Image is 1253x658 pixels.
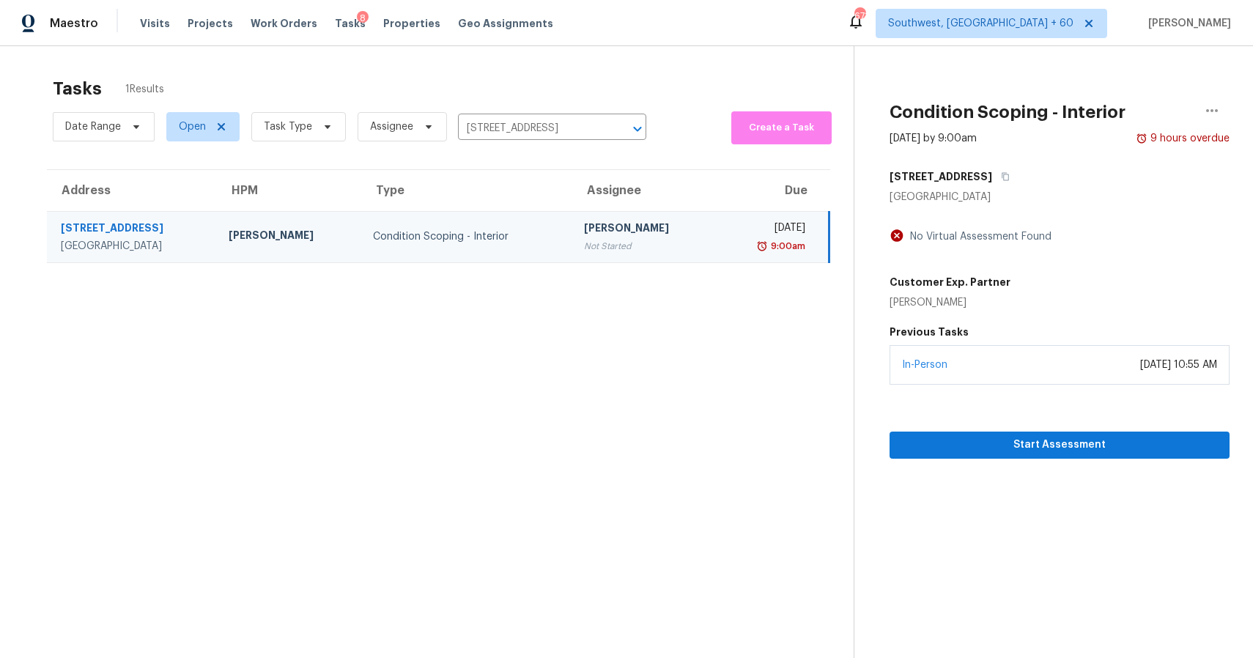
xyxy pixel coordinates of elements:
[188,16,233,31] span: Projects
[890,295,1010,310] div: [PERSON_NAME]
[53,81,102,96] h2: Tasks
[458,16,553,31] span: Geo Assignments
[125,82,164,97] span: 1 Results
[361,170,572,211] th: Type
[1147,131,1230,146] div: 9 hours overdue
[61,221,205,239] div: [STREET_ADDRESS]
[1142,16,1231,31] span: [PERSON_NAME]
[1140,358,1217,372] div: [DATE] 10:55 AM
[47,170,217,211] th: Address
[65,119,121,134] span: Date Range
[61,239,205,254] div: [GEOGRAPHIC_DATA]
[890,275,1010,289] h5: Customer Exp. Partner
[584,221,705,239] div: [PERSON_NAME]
[584,239,705,254] div: Not Started
[904,229,1051,244] div: No Virtual Assessment Found
[902,360,947,370] a: In-Person
[756,239,768,254] img: Overdue Alarm Icon
[251,16,317,31] span: Work Orders
[768,239,805,254] div: 9:00am
[140,16,170,31] span: Visits
[370,119,413,134] span: Assignee
[739,119,824,136] span: Create a Task
[264,119,312,134] span: Task Type
[992,163,1012,190] button: Copy Address
[890,131,977,146] div: [DATE] by 9:00am
[890,190,1230,204] div: [GEOGRAPHIC_DATA]
[1136,131,1147,146] img: Overdue Alarm Icon
[229,228,350,246] div: [PERSON_NAME]
[179,119,206,134] span: Open
[50,16,98,31] span: Maestro
[458,117,605,140] input: Search by address
[572,170,717,211] th: Assignee
[901,436,1218,454] span: Start Assessment
[717,170,829,211] th: Due
[890,228,904,243] img: Artifact Not Present Icon
[890,169,992,184] h5: [STREET_ADDRESS]
[373,229,561,244] div: Condition Scoping - Interior
[731,111,832,144] button: Create a Task
[335,18,366,29] span: Tasks
[728,221,805,239] div: [DATE]
[890,105,1126,119] h2: Condition Scoping - Interior
[888,16,1073,31] span: Southwest, [GEOGRAPHIC_DATA] + 60
[854,9,865,23] div: 673
[627,119,648,139] button: Open
[890,325,1230,339] h5: Previous Tasks
[357,11,369,26] div: 8
[890,432,1230,459] button: Start Assessment
[217,170,361,211] th: HPM
[383,16,440,31] span: Properties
